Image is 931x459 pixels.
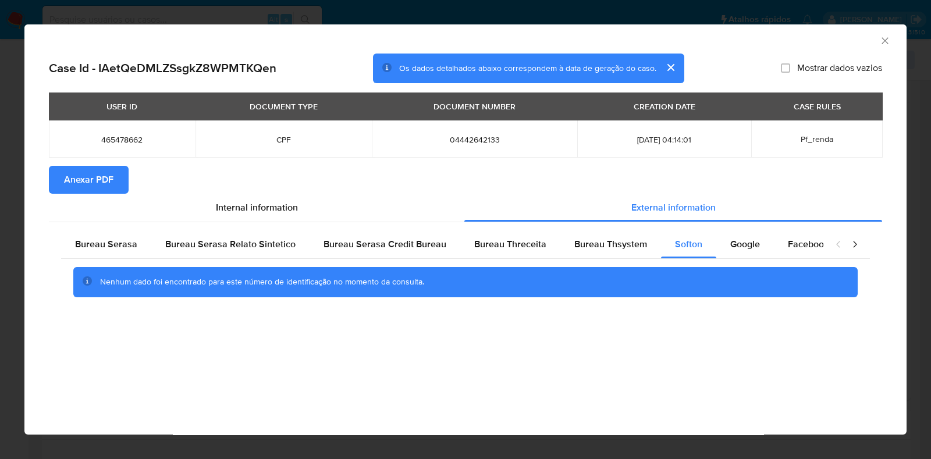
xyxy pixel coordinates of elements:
[797,62,882,74] span: Mostrar dados vazios
[427,97,523,116] div: DOCUMENT NUMBER
[801,133,833,145] span: Pf_renda
[324,237,446,251] span: Bureau Serasa Credit Bureau
[64,167,113,193] span: Anexar PDF
[49,61,276,76] h2: Case Id - IAetQeDMLZSsgkZ8WPMTKQen
[631,201,716,214] span: External information
[386,134,564,145] span: 04442642133
[879,35,890,45] button: Fechar a janela
[399,62,656,74] span: Os dados detalhados abaixo correspondem à data de geração do caso.
[781,63,790,73] input: Mostrar dados vazios
[730,237,760,251] span: Google
[788,237,829,251] span: Facebook
[209,134,358,145] span: CPF
[574,237,647,251] span: Bureau Thsystem
[656,54,684,81] button: cerrar
[49,166,129,194] button: Anexar PDF
[591,134,737,145] span: [DATE] 04:14:01
[61,230,823,258] div: Detailed external info
[474,237,546,251] span: Bureau Threceita
[100,97,144,116] div: USER ID
[100,276,424,287] span: Nenhum dado foi encontrado para este número de identificação no momento da consulta.
[75,237,137,251] span: Bureau Serasa
[675,237,702,251] span: Softon
[24,24,907,435] div: closure-recommendation-modal
[243,97,325,116] div: DOCUMENT TYPE
[216,201,298,214] span: Internal information
[63,134,182,145] span: 465478662
[787,97,848,116] div: CASE RULES
[627,97,702,116] div: CREATION DATE
[165,237,296,251] span: Bureau Serasa Relato Sintetico
[49,194,882,222] div: Detailed info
